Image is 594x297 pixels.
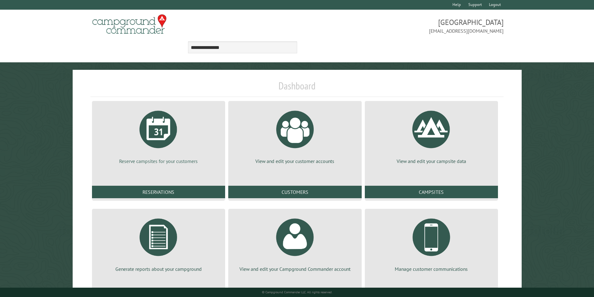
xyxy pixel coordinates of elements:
[99,266,218,272] p: Generate reports about your campground
[236,214,354,272] a: View and edit your Campground Commander account
[372,214,490,272] a: Manage customer communications
[262,290,332,294] small: © Campground Commander LLC. All rights reserved.
[228,186,361,198] a: Customers
[236,106,354,165] a: View and edit your customer accounts
[297,17,504,35] span: [GEOGRAPHIC_DATA] [EMAIL_ADDRESS][DOMAIN_NAME]
[92,186,225,198] a: Reservations
[372,158,490,165] p: View and edit your campsite data
[236,158,354,165] p: View and edit your customer accounts
[90,80,504,97] h1: Dashboard
[372,106,490,165] a: View and edit your campsite data
[99,158,218,165] p: Reserve campsites for your customers
[365,186,498,198] a: Campsites
[99,214,218,272] a: Generate reports about your campground
[99,106,218,165] a: Reserve campsites for your customers
[90,12,168,36] img: Campground Commander
[372,266,490,272] p: Manage customer communications
[236,266,354,272] p: View and edit your Campground Commander account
